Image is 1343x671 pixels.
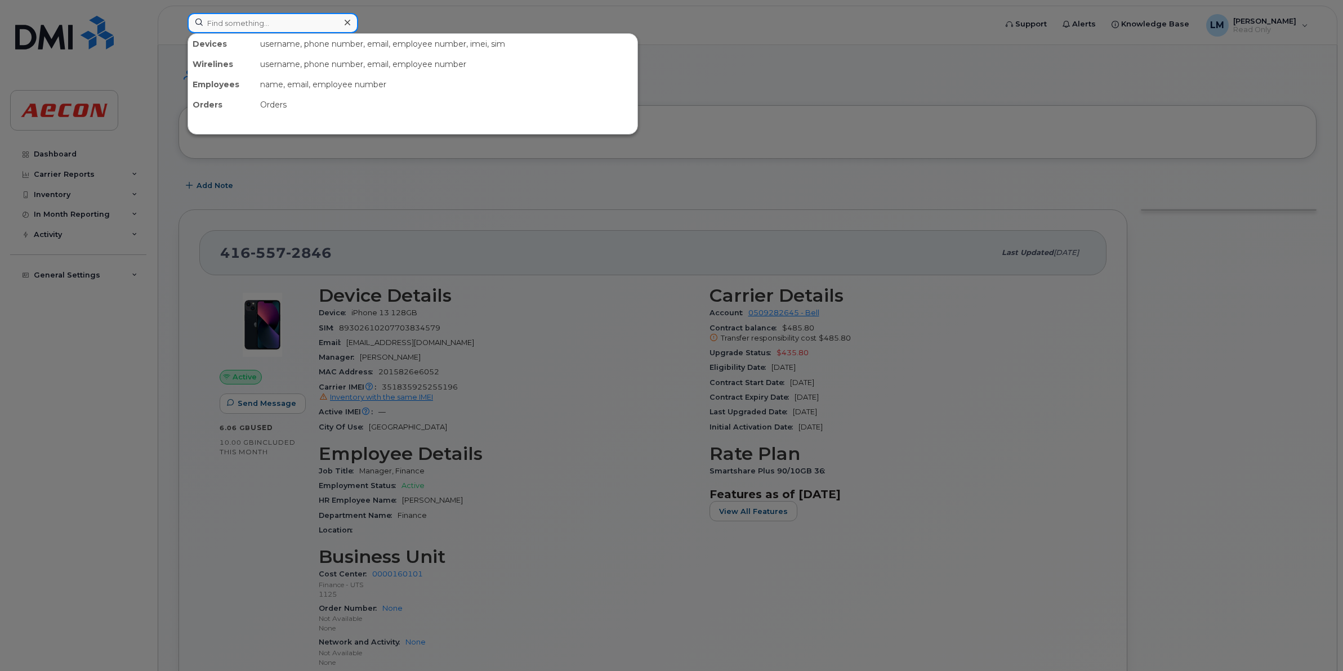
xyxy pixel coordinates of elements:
div: Employees [188,74,256,95]
div: username, phone number, email, employee number, imei, sim [256,34,637,54]
div: name, email, employee number [256,74,637,95]
div: Devices [188,34,256,54]
div: Wirelines [188,54,256,74]
div: Orders [188,95,256,115]
div: username, phone number, email, employee number [256,54,637,74]
div: Orders [256,95,637,115]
